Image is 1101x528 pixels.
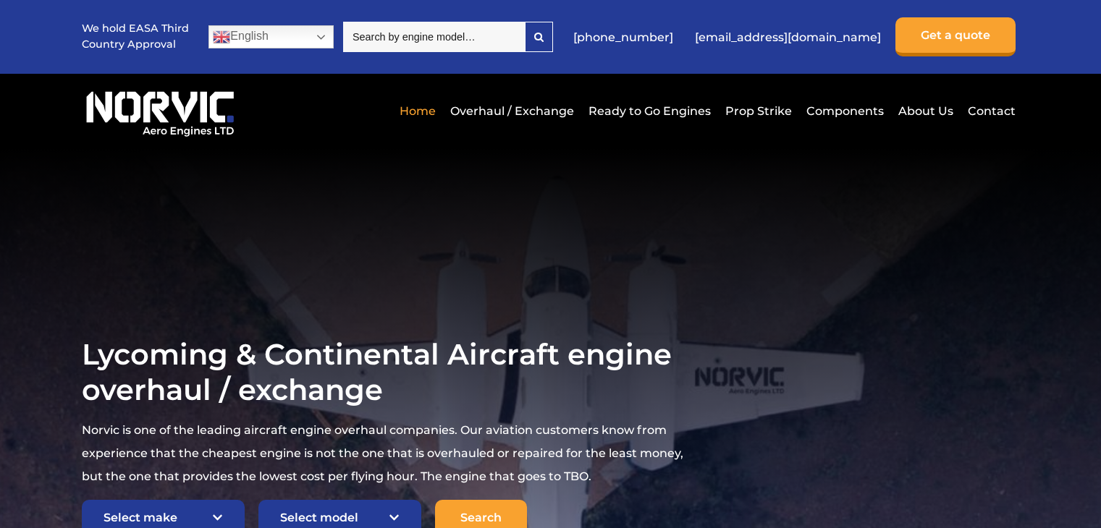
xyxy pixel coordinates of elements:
[396,93,439,129] a: Home
[566,20,680,55] a: [PHONE_NUMBER]
[803,93,887,129] a: Components
[82,336,691,407] h1: Lycoming & Continental Aircraft engine overhaul / exchange
[343,22,525,52] input: Search by engine model…
[688,20,888,55] a: [EMAIL_ADDRESS][DOMAIN_NAME]
[82,85,238,137] img: Norvic Aero Engines logo
[895,93,957,129] a: About Us
[213,28,230,46] img: en
[964,93,1016,129] a: Contact
[895,17,1016,56] a: Get a quote
[82,21,190,52] p: We hold EASA Third Country Approval
[585,93,714,129] a: Ready to Go Engines
[208,25,334,48] a: English
[82,419,691,488] p: Norvic is one of the leading aircraft engine overhaul companies. Our aviation customers know from...
[722,93,796,129] a: Prop Strike
[447,93,578,129] a: Overhaul / Exchange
